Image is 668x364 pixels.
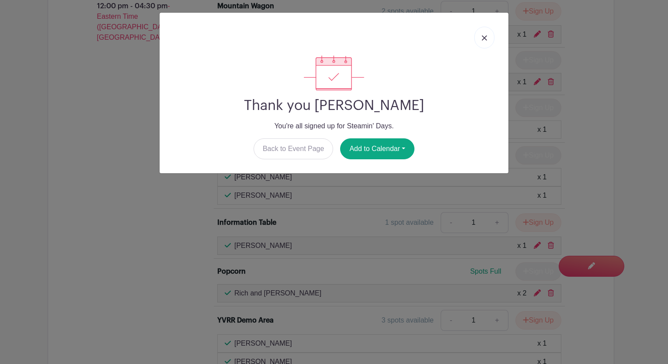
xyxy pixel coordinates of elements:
[482,35,487,41] img: close_button-5f87c8562297e5c2d7936805f587ecaba9071eb48480494691a3f1689db116b3.svg
[167,97,501,114] h2: Thank you [PERSON_NAME]
[304,55,364,90] img: signup_complete-c468d5dda3e2740ee63a24cb0ba0d3ce5d8a4ecd24259e683200fb1569d990c8.svg
[254,138,334,159] a: Back to Event Page
[340,138,414,159] button: Add to Calendar
[167,121,501,131] p: You're all signed up for Steamin' Days.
